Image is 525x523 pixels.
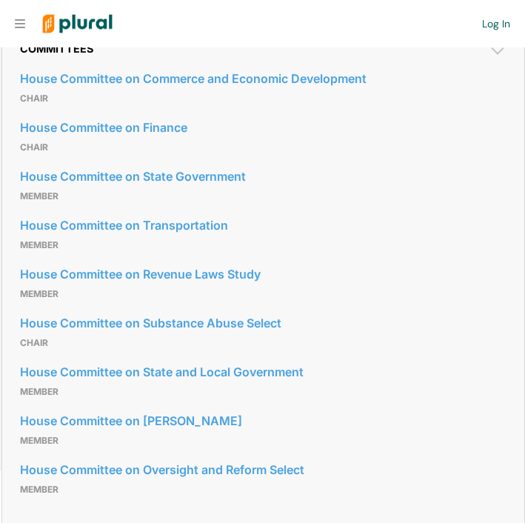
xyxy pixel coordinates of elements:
[20,187,506,205] p: Member
[20,459,506,481] a: House Committee on Oversight and Reform Select
[482,17,510,30] a: Log In
[20,139,506,156] p: Chair
[20,361,506,383] a: House Committee on State and Local Government
[20,285,506,303] p: Member
[20,410,506,432] a: House Committee on [PERSON_NAME]
[20,236,506,254] p: Member
[20,432,506,450] p: Member
[20,481,506,499] p: Member
[20,67,506,90] a: House Committee on Commerce and Economic Development
[20,214,506,236] a: House Committee on Transportation
[20,165,506,187] a: House Committee on State Government
[20,383,506,401] p: Member
[20,116,506,139] a: House Committee on Finance
[20,312,506,334] a: House Committee on Substance Abuse Select
[20,42,93,55] span: Committees
[31,1,124,47] img: Logo for Plural
[20,90,506,107] p: Chair
[20,334,506,352] p: Chair
[20,263,506,285] a: House Committee on Revenue Laws Study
